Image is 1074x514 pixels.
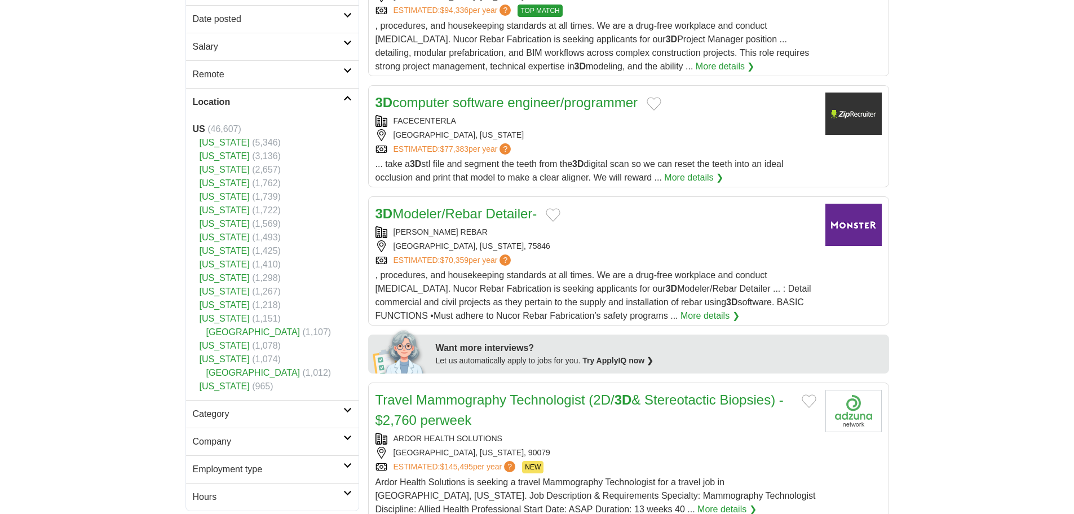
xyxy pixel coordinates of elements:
[252,260,281,269] span: (1,410)
[440,256,469,265] span: $70,359
[186,428,359,455] a: Company
[410,159,421,169] strong: 3D
[440,6,469,15] span: $94,336
[186,455,359,483] a: Employment type
[186,483,359,511] a: Hours
[252,232,281,242] span: (1,493)
[193,40,343,54] h2: Salary
[500,5,511,16] span: ?
[394,5,514,17] a: ESTIMATED:$94,336per year?
[186,33,359,60] a: Salary
[375,95,393,110] strong: 3D
[186,5,359,33] a: Date posted
[200,246,250,256] a: [US_STATE]
[200,341,250,350] a: [US_STATE]
[206,368,300,377] a: [GEOGRAPHIC_DATA]
[500,143,511,155] span: ?
[375,206,537,221] a: 3DModeler/Rebar Detailer-
[252,354,281,364] span: (1,074)
[252,192,281,201] span: (1,739)
[375,129,816,141] div: [GEOGRAPHIC_DATA], [US_STATE]
[726,297,737,307] strong: 3D
[375,392,784,428] a: Travel Mammography Technologist (2D/3D& Stereotactic Biopsies) - $2,760 perweek
[252,138,281,147] span: (5,346)
[303,368,332,377] span: (1,012)
[375,433,816,445] div: ARDOR HEALTH SOLUTIONS
[375,206,393,221] strong: 3D
[440,144,469,153] span: $77,383
[193,435,343,449] h2: Company
[440,462,472,471] span: $145,495
[252,151,281,161] span: (3,136)
[574,61,586,71] strong: 3D
[500,254,511,266] span: ?
[825,93,882,135] img: Company logo
[375,95,638,110] a: 3Dcomputer software engineer/programmer
[193,407,343,421] h2: Category
[680,309,740,323] a: More details ❯
[394,143,514,155] a: ESTIMATED:$77,383per year?
[200,260,250,269] a: [US_STATE]
[200,138,250,147] a: [US_STATE]
[375,447,816,459] div: [GEOGRAPHIC_DATA], [US_STATE], 90079
[825,390,882,432] img: Company logo
[436,341,882,355] div: Want more interviews?
[200,314,250,323] a: [US_STATE]
[375,115,816,127] div: FACECENTERLA
[303,327,332,337] span: (1,107)
[572,159,584,169] strong: 3D
[200,232,250,242] a: [US_STATE]
[504,461,515,472] span: ?
[394,461,518,473] a: ESTIMATED:$145,495per year?
[200,219,250,229] a: [US_STATE]
[252,178,281,188] span: (1,762)
[252,287,281,296] span: (1,267)
[252,246,281,256] span: (1,425)
[186,88,359,116] a: Location
[375,21,810,71] span: , procedures, and housekeeping standards at all times. We are a drug-free workplace and conduct [...
[207,124,241,134] span: (46,607)
[186,400,359,428] a: Category
[200,287,250,296] a: [US_STATE]
[193,124,205,134] strong: US
[436,355,882,367] div: Let us automatically apply to jobs for you.
[200,205,250,215] a: [US_STATE]
[666,284,677,293] strong: 3D
[252,381,273,391] span: (965)
[375,226,816,238] div: [PERSON_NAME] REBAR
[546,208,560,222] button: Add to favorite jobs
[664,171,723,184] a: More details ❯
[200,354,250,364] a: [US_STATE]
[375,240,816,252] div: [GEOGRAPHIC_DATA], [US_STATE], 75846
[375,270,811,320] span: , procedures, and housekeeping standards at all times. We are a drug-free workplace and conduct [...
[375,159,784,182] span: ... take a stl file and segment the teeth from the digital scan so we can reset the teeth into an...
[252,273,281,283] span: (1,298)
[647,97,661,111] button: Add to favorite jobs
[200,381,250,391] a: [US_STATE]
[252,341,281,350] span: (1,078)
[193,68,343,81] h2: Remote
[802,394,816,408] button: Add to favorite jobs
[193,490,343,504] h2: Hours
[200,151,250,161] a: [US_STATE]
[666,34,677,44] strong: 3D
[252,314,281,323] span: (1,151)
[373,328,427,374] img: apply-iq-scientist.png
[582,356,653,365] a: Try ApplyIQ now ❯
[200,178,250,188] a: [US_STATE]
[200,165,250,174] a: [US_STATE]
[193,12,343,26] h2: Date posted
[193,95,343,109] h2: Location
[394,254,514,266] a: ESTIMATED:$70,359per year?
[200,300,250,310] a: [US_STATE]
[206,327,300,337] a: [GEOGRAPHIC_DATA]
[615,392,632,407] strong: 3D
[522,461,543,473] span: NEW
[252,165,281,174] span: (2,657)
[252,219,281,229] span: (1,569)
[252,300,281,310] span: (1,218)
[193,463,343,476] h2: Employment type
[696,60,755,73] a: More details ❯
[375,477,816,514] span: Ardor Health Solutions is seeking a travel Mammography Technologist for a travel job in [GEOGRAPH...
[200,192,250,201] a: [US_STATE]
